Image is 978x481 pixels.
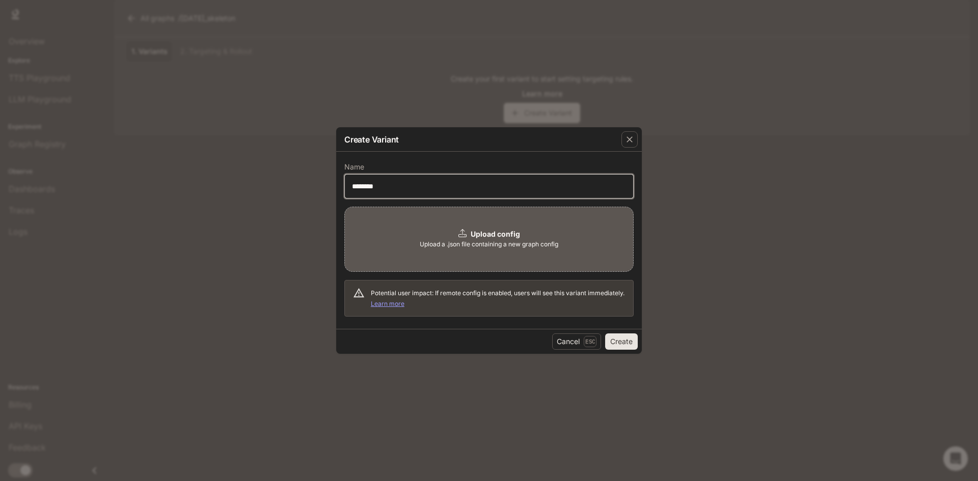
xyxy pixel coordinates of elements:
[471,230,520,238] b: Upload config
[371,300,404,307] a: Learn more
[552,333,601,350] button: CancelEsc
[605,333,638,350] button: Create
[584,336,596,347] p: Esc
[344,163,364,171] p: Name
[371,289,624,307] span: Potential user impact: If remote config is enabled, users will see this variant immediately.
[420,239,558,249] span: Upload a .json file containing a new graph config
[344,133,399,146] p: Create Variant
